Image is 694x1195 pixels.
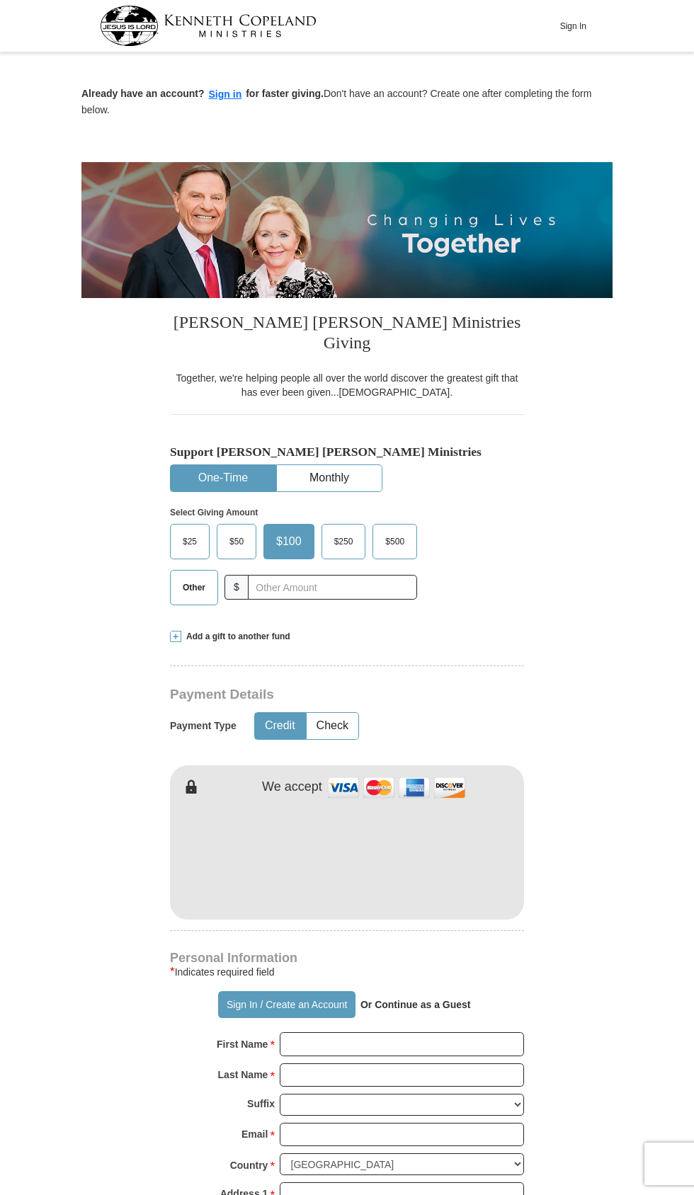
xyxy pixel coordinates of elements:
input: Other Amount [248,575,417,600]
div: Indicates required field [170,964,524,980]
strong: Email [241,1124,268,1144]
button: One-Time [171,465,275,491]
p: Don't have an account? Create one after completing the form below. [81,86,613,117]
strong: Already have an account? for faster giving. [81,88,324,99]
strong: Last Name [218,1065,268,1085]
button: Credit [255,713,305,739]
span: Add a gift to another fund [181,631,290,643]
h4: We accept [262,779,322,795]
img: kcm-header-logo.svg [100,6,317,46]
div: Together, we're helping people all over the world discover the greatest gift that has ever been g... [170,371,524,399]
span: $250 [327,531,360,552]
button: Sign In / Create an Account [218,991,355,1018]
span: $100 [269,531,309,552]
span: $50 [222,531,251,552]
button: Sign In [552,15,594,37]
span: $25 [176,531,204,552]
h5: Payment Type [170,720,237,732]
button: Monthly [277,465,382,491]
strong: First Name [217,1034,268,1054]
button: Check [307,713,358,739]
span: $ [224,575,249,600]
span: Other [176,577,212,598]
h3: Payment Details [170,687,531,703]
button: Sign in [205,86,246,103]
span: $500 [378,531,411,552]
h3: [PERSON_NAME] [PERSON_NAME] Ministries Giving [170,298,524,371]
strong: Suffix [247,1094,275,1114]
strong: Select Giving Amount [170,508,258,518]
h4: Personal Information [170,952,524,964]
img: credit cards accepted [326,772,467,803]
h5: Support [PERSON_NAME] [PERSON_NAME] Ministries [170,445,524,459]
strong: Or Continue as a Guest [360,999,471,1010]
strong: Country [230,1155,268,1175]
